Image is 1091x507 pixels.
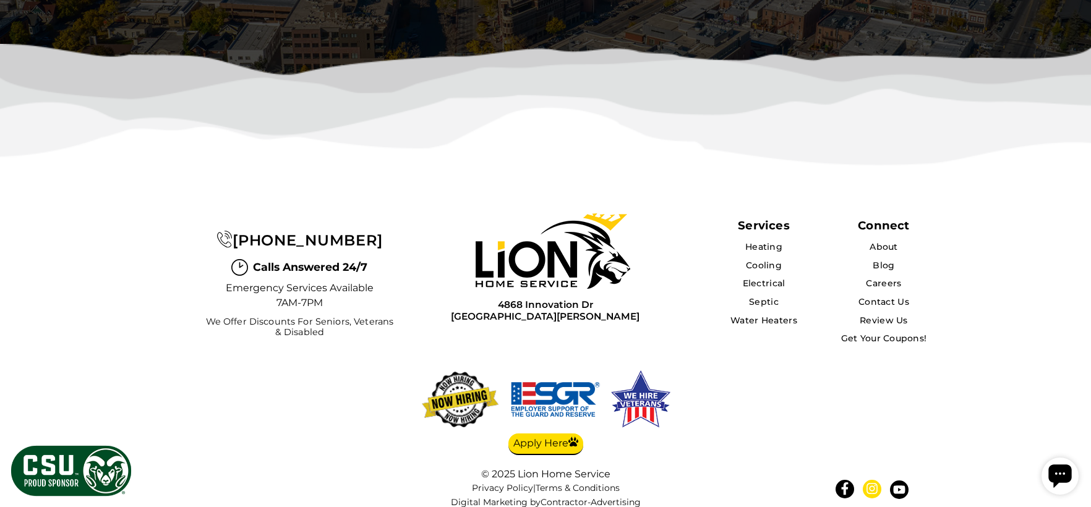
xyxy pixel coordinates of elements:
span: Services [738,218,789,232]
a: About [870,241,897,252]
span: [GEOGRAPHIC_DATA][PERSON_NAME] [451,310,640,322]
a: Electrical [743,278,785,289]
span: 4868 Innovation Dr [451,299,640,310]
a: Contact Us [858,296,909,307]
a: Careers [866,278,901,289]
a: Terms & Conditions [536,482,620,493]
span: Emergency Services Available 7AM-7PM [225,281,374,310]
a: Water Heaters [730,315,797,326]
a: Cooling [746,260,782,271]
div: Open chat widget [5,5,42,42]
a: Septic [749,296,779,307]
a: [PHONE_NUMBER] [216,231,383,249]
a: Privacy Policy [472,482,533,493]
span: Calls Answered 24/7 [253,259,367,275]
a: Heating [745,241,782,252]
img: We hire veterans [509,369,602,430]
span: We Offer Discounts for Seniors, Veterans & Disabled [202,317,397,338]
a: Get Your Coupons! [841,333,927,344]
span: [PHONE_NUMBER] [233,231,383,249]
a: 4868 Innovation Dr[GEOGRAPHIC_DATA][PERSON_NAME] [451,299,640,323]
div: Connect [858,218,909,232]
img: We hire veterans [609,369,672,430]
a: Review Us [860,315,908,326]
img: CSU Sponsor Badge [9,444,133,498]
a: Blog [873,260,894,271]
a: Apply Here [508,433,583,456]
img: now-hiring [419,369,502,430]
div: © 2025 Lion Home Service [422,468,669,480]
